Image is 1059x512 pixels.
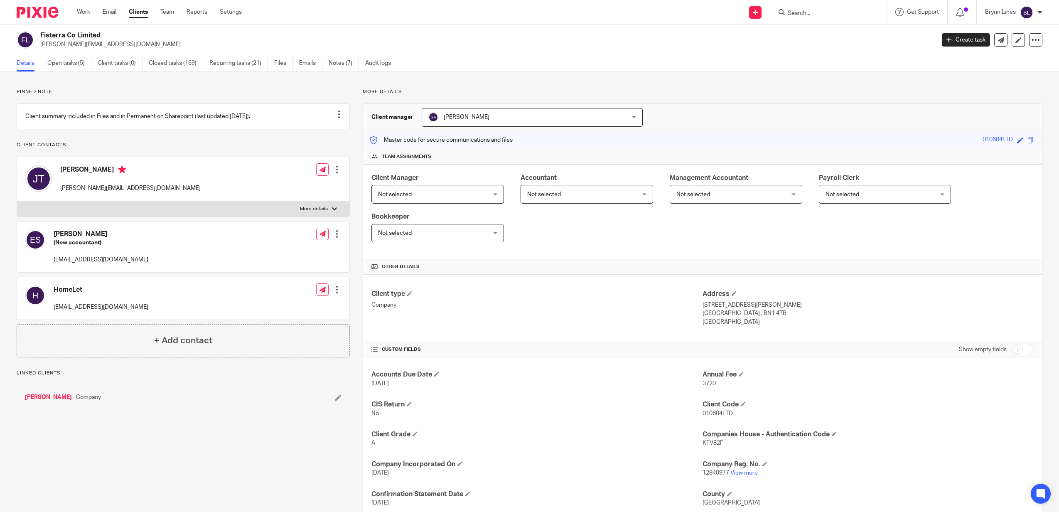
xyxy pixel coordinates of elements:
span: [DATE] [371,500,389,506]
span: Team assignments [382,153,431,160]
h4: Company Reg. No. [703,460,1034,469]
span: Company [76,393,101,401]
a: Audit logs [365,55,397,71]
p: [EMAIL_ADDRESS][DOMAIN_NAME] [54,256,148,264]
a: Recurring tasks (21) [209,55,268,71]
h4: Annual Fee [703,370,1034,379]
span: [GEOGRAPHIC_DATA] [703,500,760,506]
p: [GEOGRAPHIC_DATA] [703,318,1034,326]
span: Payroll Clerk [819,175,859,181]
h4: CUSTOM FIELDS [371,346,703,353]
h4: County [703,490,1034,499]
p: Company [371,301,703,309]
h4: [PERSON_NAME] [60,165,201,176]
p: Master code for secure communications and files [369,136,513,144]
a: Emails [299,55,322,71]
span: Management Accountant [670,175,748,181]
span: No [371,411,379,416]
h4: CIS Return [371,400,703,409]
p: [EMAIL_ADDRESS][DOMAIN_NAME] [54,303,148,311]
span: Client Manager [371,175,419,181]
a: [PERSON_NAME] [25,393,72,401]
h5: (New accountant) [54,239,148,247]
p: [PERSON_NAME][EMAIL_ADDRESS][DOMAIN_NAME] [60,184,201,192]
a: Work [77,8,90,16]
img: svg%3E [17,31,34,49]
h4: [PERSON_NAME] [54,230,148,239]
span: 3720 [703,381,716,386]
p: [GEOGRAPHIC_DATA] , BN1 4TB [703,309,1034,318]
a: Notes (7) [329,55,359,71]
span: 010604LTD [703,411,733,416]
h4: Company Incorporated On [371,460,703,469]
img: svg%3E [25,165,52,192]
span: Not selected [378,230,412,236]
a: Team [160,8,174,16]
a: View more [730,470,758,476]
img: svg%3E [428,112,438,122]
p: [STREET_ADDRESS][PERSON_NAME] [703,301,1034,309]
a: Settings [220,8,242,16]
p: More details [300,206,328,212]
h4: Confirmation Statement Date [371,490,703,499]
div: 010604LTD [983,135,1013,145]
h4: Client Code [703,400,1034,409]
p: Linked clients [17,370,350,377]
img: svg%3E [25,230,45,250]
p: [PERSON_NAME][EMAIL_ADDRESS][DOMAIN_NAME] [40,40,929,49]
h4: Accounts Due Date [371,370,703,379]
span: Not selected [676,192,710,197]
label: Show empty fields [959,345,1007,354]
p: Brynn Lines [985,8,1016,16]
a: Files [274,55,293,71]
a: Clients [129,8,148,16]
h3: Client manager [371,113,413,121]
img: Pixie [17,7,58,18]
a: Create task [942,33,990,47]
span: Not selected [527,192,561,197]
a: Email [103,8,116,16]
img: svg%3E [25,286,45,305]
span: Get Support [907,9,939,15]
input: Search [787,10,862,17]
p: Client contacts [17,142,350,148]
a: Client tasks (0) [98,55,143,71]
h4: Client Grade [371,430,703,439]
span: Accountant [521,175,557,181]
span: [DATE] [371,470,389,476]
h4: Companies House - Authentication Code [703,430,1034,439]
a: Open tasks (5) [47,55,91,71]
span: 12840977 [703,470,729,476]
h4: Client type [371,290,703,298]
span: Not selected [378,192,412,197]
i: Primary [118,165,126,174]
span: A [371,440,375,446]
a: Closed tasks (169) [149,55,203,71]
span: Not selected [826,192,859,197]
span: [DATE] [371,381,389,386]
p: Pinned note [17,89,350,95]
h4: Address [703,290,1034,298]
img: svg%3E [1020,6,1033,19]
h2: Fisterra Co Limited [40,31,752,40]
span: KFV82F [703,440,723,446]
span: Bookkeeper [371,213,410,220]
a: Reports [187,8,207,16]
p: More details [363,89,1042,95]
h4: + Add contact [154,334,212,347]
h4: HomeLet [54,286,148,294]
a: Details [17,55,41,71]
span: Other details [382,263,420,270]
span: [PERSON_NAME] [444,114,489,120]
